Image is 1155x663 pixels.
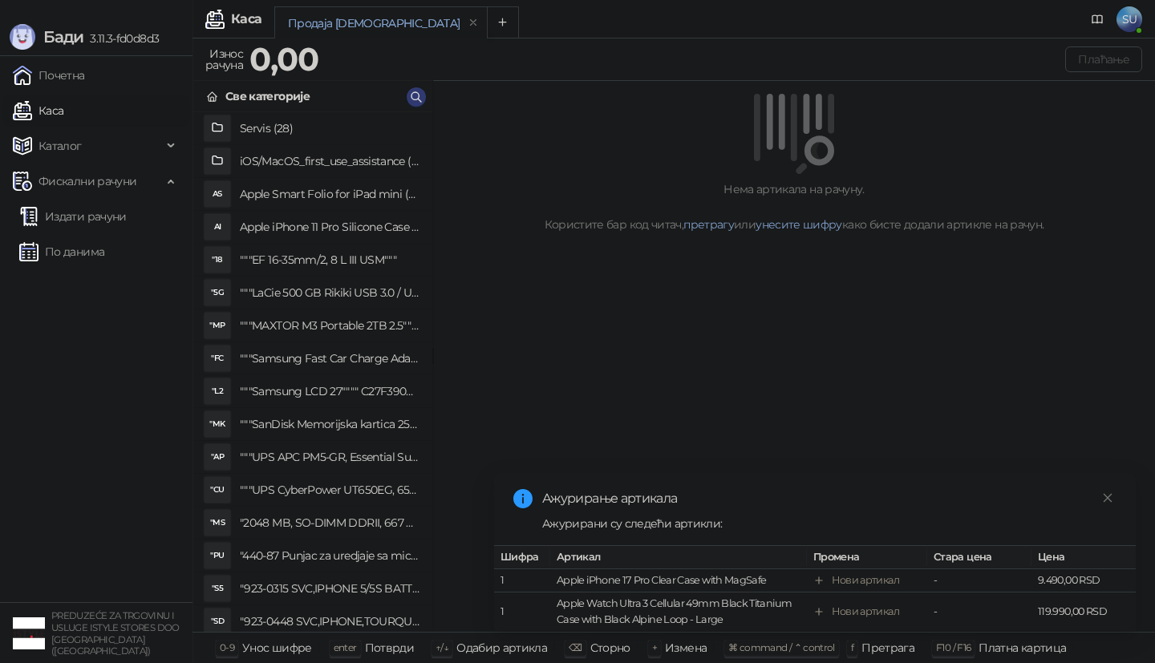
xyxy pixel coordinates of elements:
a: Каса [13,95,63,127]
h4: """SanDisk Memorijska kartica 256GB microSDXC sa SD adapterom SDSQXA1-256G-GN6MA - Extreme PLUS, ... [240,411,419,437]
td: Apple iPhone 17 Pro Clear Case with MagSafe [550,569,807,592]
span: + [652,641,657,653]
h4: Apple Smart Folio for iPad mini (A17 Pro) - Sage [240,181,419,207]
span: close [1102,492,1113,503]
div: Каса [231,13,261,26]
h4: """Samsung Fast Car Charge Adapter, brzi auto punja_, boja crna""" [240,346,419,371]
div: Претрага [861,637,914,658]
td: 9.490,00 RSD [1031,569,1136,592]
h4: """Samsung LCD 27"""" C27F390FHUXEN""" [240,378,419,404]
a: Почетна [13,59,85,91]
div: "FC [205,346,230,371]
h4: """UPS CyberPower UT650EG, 650VA/360W , line-int., s_uko, desktop""" [240,477,419,503]
div: grid [193,112,432,632]
h4: """MAXTOR M3 Portable 2TB 2.5"""" crni eksterni hard disk HX-M201TCB/GM""" [240,313,419,338]
td: - [927,592,1031,632]
div: Платна картица [979,637,1066,658]
h4: Apple iPhone 11 Pro Silicone Case - Black [240,214,419,240]
img: 64x64-companyLogo-77b92cf4-9946-4f36-9751-bf7bb5fd2c7d.png [13,617,45,649]
button: Плаћање [1065,46,1142,72]
div: Одабир артикла [456,637,547,658]
th: Шифра [494,546,550,569]
th: Промена [807,546,927,569]
a: претрагу [683,217,734,232]
span: Бади [43,27,83,46]
div: Нови артикал [832,604,899,620]
div: "MK [205,411,230,437]
div: "MS [205,510,230,536]
h4: """LaCie 500 GB Rikiki USB 3.0 / Ultra Compact & Resistant aluminum / USB 3.0 / 2.5""""""" [240,280,419,305]
h4: "2048 MB, SO-DIMM DDRII, 667 MHz, Napajanje 1,8 0,1 V, Latencija CL5" [240,510,419,536]
div: Све категорије [225,87,310,105]
div: AS [205,181,230,207]
div: Продаја [DEMOGRAPHIC_DATA] [288,14,460,32]
h4: "923-0448 SVC,IPHONE,TOURQUE DRIVER KIT .65KGF- CM Šrafciger " [240,608,419,634]
a: По данима [19,236,104,268]
h4: "440-87 Punjac za uredjaje sa micro USB portom 4/1, Stand." [240,543,419,568]
div: "SD [205,608,230,634]
span: f [851,641,853,653]
div: "AP [205,444,230,470]
td: - [927,569,1031,592]
h4: """UPS APC PM5-GR, Essential Surge Arrest,5 utic_nica""" [240,444,419,470]
span: SU [1116,6,1142,32]
strong: 0,00 [249,39,318,79]
div: "MP [205,313,230,338]
td: 119.990,00 RSD [1031,592,1136,632]
td: 1 [494,569,550,592]
div: "5G [205,280,230,305]
a: Издати рачуни [19,200,127,232]
a: Документација [1084,6,1110,32]
div: Износ рачуна [202,43,246,75]
div: "L2 [205,378,230,404]
img: Logo [10,24,35,50]
h4: Servis (28) [240,115,419,141]
div: Нема артикала на рачуну. Користите бар код читач, или како бисте додали артикле на рачун. [452,180,1136,233]
div: Измена [665,637,707,658]
div: "S5 [205,576,230,601]
div: "PU [205,543,230,568]
span: info-circle [513,489,533,508]
span: 0-9 [220,641,234,653]
span: F10 / F16 [936,641,971,653]
span: enter [334,641,357,653]
span: ⌫ [569,641,582,653]
div: Нови артикал [832,572,899,588]
th: Цена [1031,546,1136,569]
div: Сторно [590,637,630,658]
div: Потврди [365,637,415,658]
a: унесите шифру [756,217,842,232]
td: 1 [494,592,550,632]
div: AI [205,214,230,240]
span: 3.11.3-fd0d8d3 [83,31,159,46]
div: Унос шифре [242,637,312,658]
td: Apple Watch Ultra 3 Cellular 49mm Black Titanium Case with Black Alpine Loop - Large [550,592,807,632]
div: "CU [205,477,230,503]
span: Фискални рачуни [38,165,136,197]
div: Ажурирани су следећи артикли: [542,515,1116,532]
span: ↑/↓ [436,641,448,653]
h4: iOS/MacOS_first_use_assistance (4) [240,148,419,174]
div: Ажурирање артикала [542,489,1116,508]
h4: """EF 16-35mm/2, 8 L III USM""" [240,247,419,273]
th: Артикал [550,546,807,569]
span: ⌘ command / ⌃ control [728,641,835,653]
button: Add tab [487,6,519,38]
button: remove [463,16,484,30]
span: Каталог [38,130,82,162]
h4: "923-0315 SVC,IPHONE 5/5S BATTERY REMOVAL TRAY Držač za iPhone sa kojim se otvara display [240,576,419,601]
div: "18 [205,247,230,273]
a: Close [1099,489,1116,507]
small: PREDUZEĆE ZA TRGOVINU I USLUGE ISTYLE STORES DOO [GEOGRAPHIC_DATA] ([GEOGRAPHIC_DATA]) [51,610,180,657]
th: Стара цена [927,546,1031,569]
